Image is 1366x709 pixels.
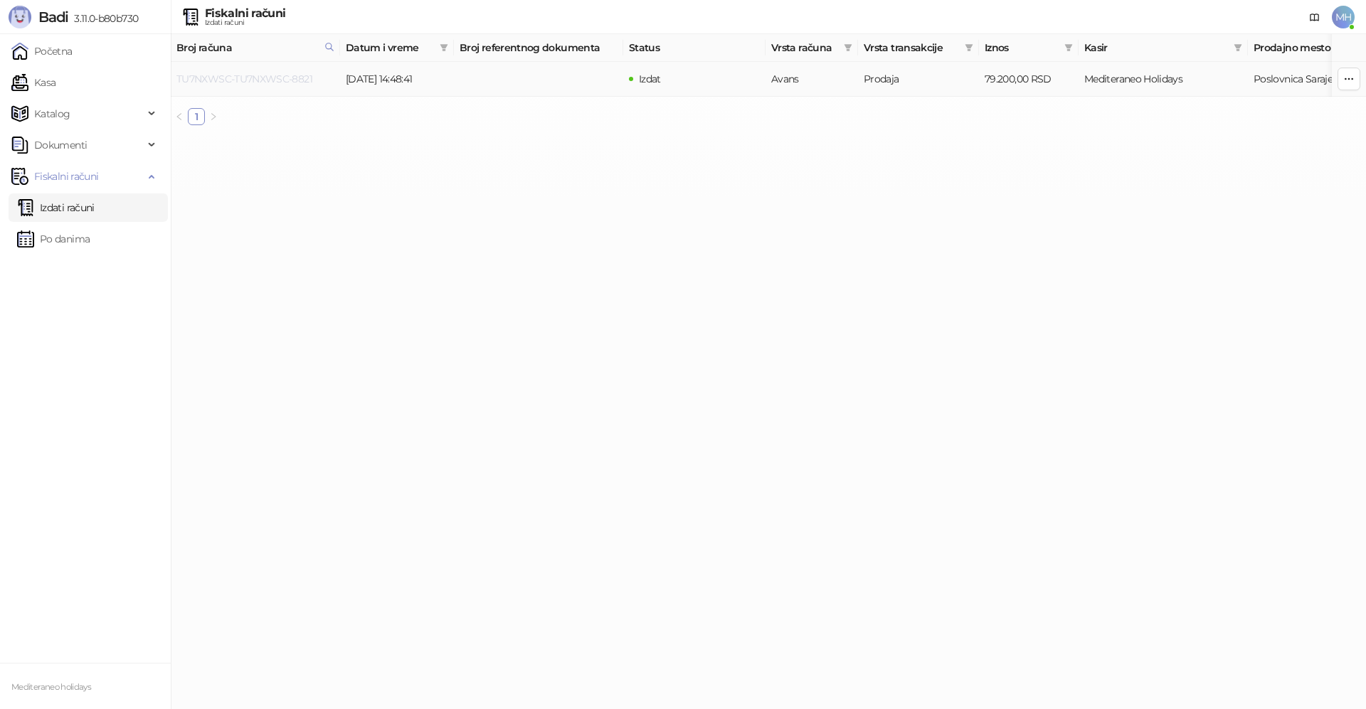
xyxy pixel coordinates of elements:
td: [DATE] 14:48:41 [340,62,454,97]
li: 1 [188,108,205,125]
th: Kasir [1079,34,1248,62]
a: Dokumentacija [1303,6,1326,28]
a: Kasa [11,68,55,97]
span: MH [1332,6,1355,28]
div: Fiskalni računi [205,8,285,19]
span: Fiskalni računi [34,162,98,191]
span: Iznos [985,40,1059,55]
td: TU7NXWSC-TU7NXWSC-8821 [171,62,340,97]
span: 3.11.0-b80b730 [68,12,138,25]
li: Prethodna strana [171,108,188,125]
a: 1 [189,109,204,124]
li: Sledeća strana [205,108,222,125]
button: left [171,108,188,125]
span: left [175,112,184,121]
span: filter [1064,43,1073,52]
a: TU7NXWSC-TU7NXWSC-8821 [176,73,312,85]
span: filter [1061,37,1076,58]
span: filter [962,37,976,58]
a: Početna [11,37,73,65]
span: Datum i vreme [346,40,434,55]
span: filter [965,43,973,52]
a: Izdati računi [17,193,95,222]
td: Avans [766,62,858,97]
span: Katalog [34,100,70,128]
span: filter [440,43,448,52]
th: Vrsta računa [766,34,858,62]
span: filter [1234,43,1242,52]
div: Izdati računi [205,19,285,26]
span: Badi [38,9,68,26]
span: filter [844,43,852,52]
td: 79.200,00 RSD [979,62,1079,97]
td: Mediteraneo Holidays [1079,62,1248,97]
span: Dokumenti [34,131,87,159]
th: Broj referentnog dokumenta [454,34,623,62]
th: Vrsta transakcije [858,34,979,62]
span: filter [841,37,855,58]
th: Status [623,34,766,62]
span: Izdat [639,73,661,85]
th: Broj računa [171,34,340,62]
span: filter [437,37,451,58]
span: right [209,112,218,121]
img: Logo [9,6,31,28]
span: filter [1231,37,1245,58]
span: Vrsta računa [771,40,838,55]
span: Broj računa [176,40,319,55]
a: Po danima [17,225,90,253]
span: Vrsta transakcije [864,40,959,55]
span: Kasir [1084,40,1228,55]
button: right [205,108,222,125]
td: Prodaja [858,62,979,97]
small: Mediteraneo holidays [11,682,91,692]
